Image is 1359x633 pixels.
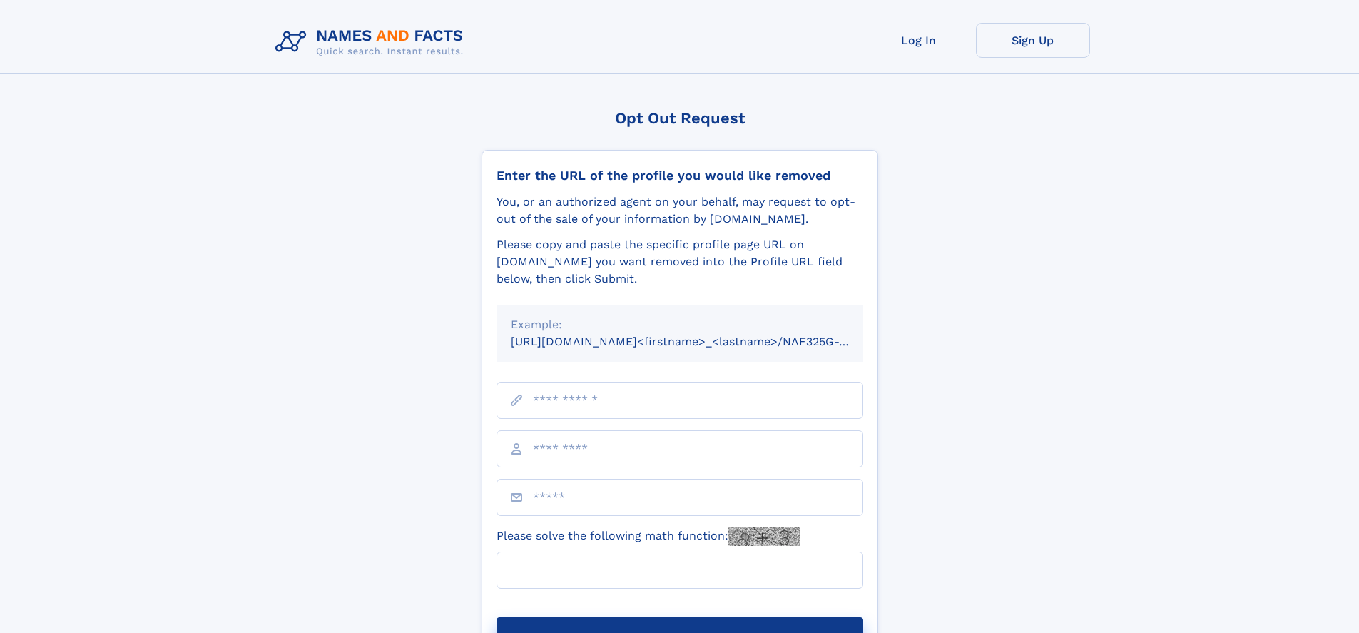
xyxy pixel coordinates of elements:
[976,23,1090,58] a: Sign Up
[497,236,863,288] div: Please copy and paste the specific profile page URL on [DOMAIN_NAME] you want removed into the Pr...
[511,316,849,333] div: Example:
[270,23,475,61] img: Logo Names and Facts
[511,335,890,348] small: [URL][DOMAIN_NAME]<firstname>_<lastname>/NAF325G-xxxxxxxx
[482,109,878,127] div: Opt Out Request
[497,527,800,546] label: Please solve the following math function:
[862,23,976,58] a: Log In
[497,193,863,228] div: You, or an authorized agent on your behalf, may request to opt-out of the sale of your informatio...
[497,168,863,183] div: Enter the URL of the profile you would like removed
